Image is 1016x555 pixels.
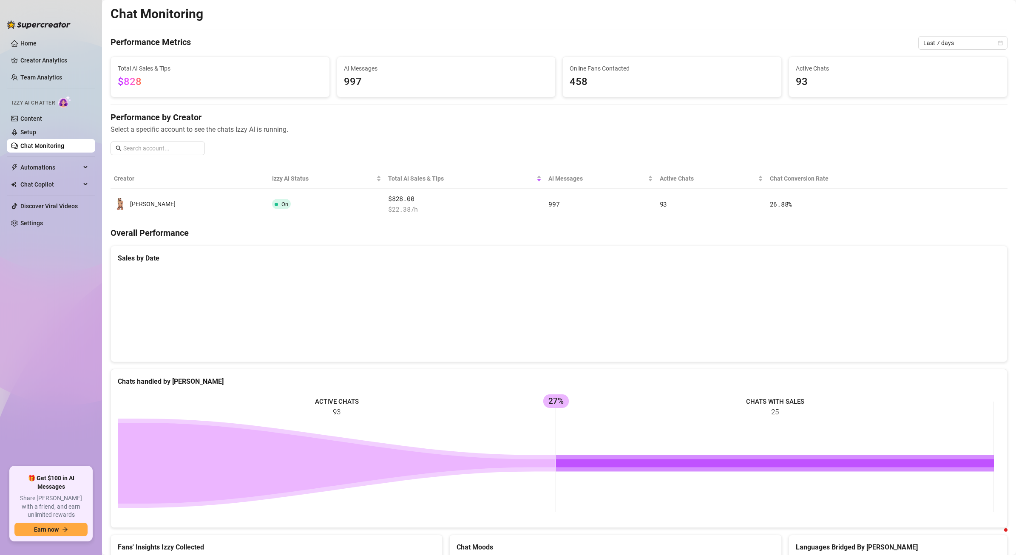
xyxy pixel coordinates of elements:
[111,36,191,50] h4: Performance Metrics
[118,253,1000,263] div: Sales by Date
[20,129,36,136] a: Setup
[7,20,71,29] img: logo-BBDzfeDw.svg
[388,174,535,183] span: Total AI Sales & Tips
[385,169,545,189] th: Total AI Sales & Tips
[62,527,68,532] span: arrow-right
[118,76,142,88] span: $828
[548,200,559,208] span: 997
[123,144,200,153] input: Search account...
[118,542,435,552] div: Fans' Insights Izzy Collected
[14,494,88,519] span: Share [PERSON_NAME] with a friend, and earn unlimited rewards
[20,115,42,122] a: Content
[111,169,269,189] th: Creator
[272,174,375,183] span: Izzy AI Status
[923,37,1002,49] span: Last 7 days
[20,54,88,67] a: Creator Analytics
[118,376,1000,387] div: Chats handled by [PERSON_NAME]
[14,523,88,536] button: Earn nowarrow-right
[796,542,1001,552] div: Languages Bridged By [PERSON_NAME]
[20,203,78,210] a: Discover Viral Videos
[660,200,667,208] span: 93
[796,64,1001,73] span: Active Chats
[20,220,43,227] a: Settings
[570,64,775,73] span: Online Fans Contacted
[20,142,64,149] a: Chat Monitoring
[281,201,288,207] span: On
[770,200,792,208] span: 26.88 %
[570,74,775,90] span: 458
[344,64,549,73] span: AI Messages
[388,204,542,215] span: $ 22.38 /h
[269,169,385,189] th: Izzy AI Status
[34,526,59,533] span: Earn now
[660,174,756,183] span: Active Chats
[111,124,1007,135] span: Select a specific account to see the chats Izzy AI is running.
[14,474,88,491] span: 🎁 Get $100 in AI Messages
[20,161,81,174] span: Automations
[11,164,18,171] span: thunderbolt
[344,74,549,90] span: 997
[111,6,203,22] h2: Chat Monitoring
[118,64,323,73] span: Total AI Sales & Tips
[457,542,774,552] div: Chat Moods
[111,111,1007,123] h4: Performance by Creator
[796,74,1001,90] span: 93
[548,174,646,183] span: AI Messages
[545,169,656,189] th: AI Messages
[20,74,62,81] a: Team Analytics
[766,169,918,189] th: Chat Conversion Rate
[656,169,766,189] th: Active Chats
[114,198,126,210] img: Tiffany
[20,40,37,47] a: Home
[987,526,1007,547] iframe: Intercom live chat
[20,178,81,191] span: Chat Copilot
[11,181,17,187] img: Chat Copilot
[998,40,1003,45] span: calendar
[130,201,176,207] span: [PERSON_NAME]
[111,227,1007,239] h4: Overall Performance
[116,145,122,151] span: search
[12,99,55,107] span: Izzy AI Chatter
[58,96,71,108] img: AI Chatter
[388,194,542,204] span: $828.00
